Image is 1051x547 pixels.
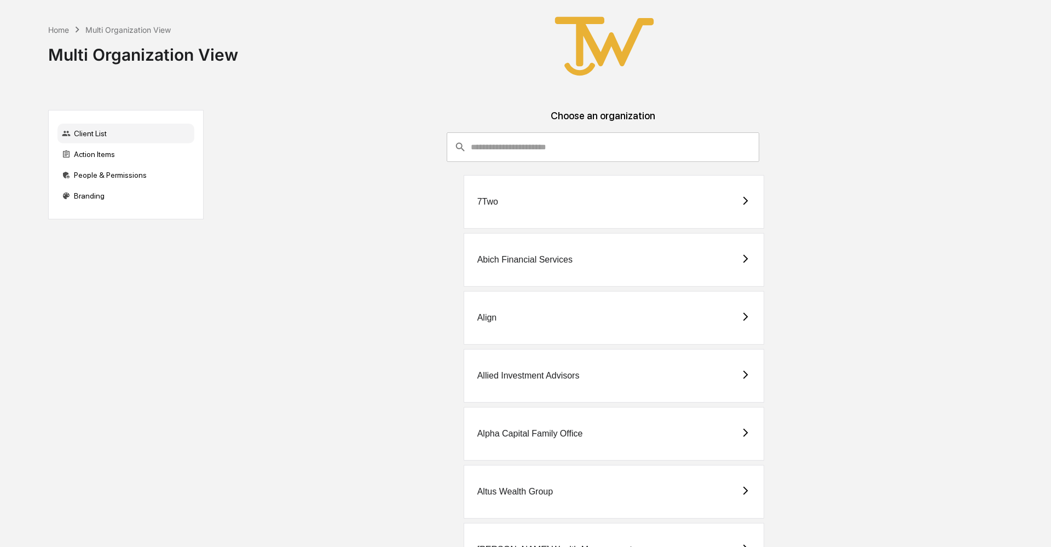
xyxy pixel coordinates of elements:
[57,165,194,185] div: People & Permissions
[477,371,580,381] div: Allied Investment Advisors
[57,124,194,143] div: Client List
[48,36,238,65] div: Multi Organization View
[477,429,583,439] div: Alpha Capital Family Office
[477,255,573,265] div: Abich Financial Services
[477,487,553,497] div: Altus Wealth Group
[477,313,497,323] div: Align
[48,25,69,34] div: Home
[477,197,498,207] div: 7Two
[57,186,194,206] div: Branding
[57,144,194,164] div: Action Items
[447,132,759,162] div: consultant-dashboard__filter-organizations-search-bar
[212,110,994,132] div: Choose an organization
[550,9,659,84] img: True West
[85,25,171,34] div: Multi Organization View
